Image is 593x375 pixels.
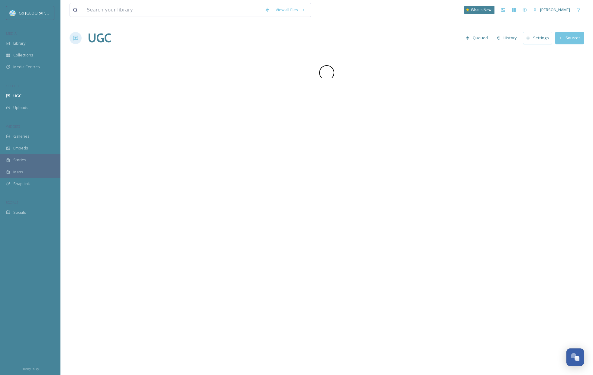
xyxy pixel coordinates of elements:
[13,210,26,215] span: Socials
[494,32,520,44] button: History
[13,105,28,111] span: Uploads
[13,64,40,70] span: Media Centres
[84,3,262,17] input: Search your library
[6,200,18,205] span: SOCIALS
[19,10,63,16] span: Go [GEOGRAPHIC_DATA]
[530,4,573,16] a: [PERSON_NAME]
[523,32,552,44] button: Settings
[88,29,111,47] a: UGC
[13,181,30,187] span: SnapLink
[13,133,30,139] span: Galleries
[13,40,25,46] span: Library
[13,157,26,163] span: Stories
[494,32,523,44] a: History
[13,145,28,151] span: Embeds
[6,124,20,129] span: WIDGETS
[6,84,19,88] span: COLLECT
[463,32,491,44] button: Queued
[13,93,21,99] span: UGC
[21,367,39,371] span: Privacy Policy
[555,32,584,44] button: Sources
[273,4,308,16] a: View all files
[523,32,555,44] a: Settings
[463,32,494,44] a: Queued
[13,169,23,175] span: Maps
[6,31,17,36] span: MEDIA
[464,6,494,14] a: What's New
[21,365,39,372] a: Privacy Policy
[540,7,570,12] span: [PERSON_NAME]
[13,52,33,58] span: Collections
[10,10,16,16] img: GoGreatLogo_MISkies_RegionalTrails%20%281%29.png
[566,348,584,366] button: Open Chat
